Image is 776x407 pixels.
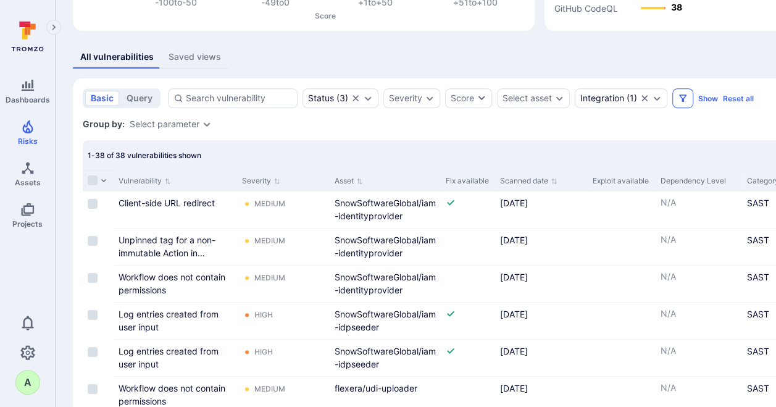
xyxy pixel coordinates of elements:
[503,93,552,103] button: Select asset
[330,340,441,376] div: Cell for Asset
[661,382,737,394] p: N/A
[130,119,212,129] div: grouping parameters
[580,93,624,103] div: Integration
[580,93,637,103] div: ( 1 )
[119,235,215,271] a: Unpinned tag for a non-immutable Action in workflow
[500,271,583,283] div: [DATE]
[114,229,237,265] div: Cell for Vulnerability
[88,273,98,283] span: Select row
[661,271,737,283] p: N/A
[83,266,114,302] div: Cell for selection
[500,196,583,209] div: [DATE]
[446,175,490,187] div: Fix available
[656,303,742,339] div: Cell for Dependency Level
[237,340,330,376] div: Cell for Severity
[308,93,348,103] button: Status(3)
[308,93,334,103] div: Status
[254,236,285,246] div: Medium
[588,191,656,228] div: Cell for Exploit available
[661,196,737,209] p: N/A
[88,236,98,246] span: Select row
[18,136,38,146] span: Risks
[330,191,441,228] div: Cell for Asset
[237,303,330,339] div: Cell for Severity
[723,94,754,103] button: Reset all
[254,199,285,209] div: Medium
[126,11,525,20] p: Score
[640,93,649,103] button: Clear selection
[114,303,237,339] div: Cell for Vulnerability
[237,266,330,302] div: Cell for Severity
[363,93,373,103] button: Expand dropdown
[49,22,58,33] i: Expand navigation menu
[242,176,280,186] button: Sort by Severity
[500,382,583,395] div: [DATE]
[335,309,436,332] a: SnowSoftwareGlobal/iam-idpseeder
[495,303,588,339] div: Cell for Scanned date
[389,93,422,103] button: Severity
[46,20,61,35] button: Expand navigation menu
[588,303,656,339] div: Cell for Exploit available
[335,198,436,221] a: SnowSoftwareGlobal/iam-identityprovider
[441,191,495,228] div: Cell for Fix available
[88,347,98,357] span: Select row
[554,3,618,14] text: GitHub CodeQL
[330,303,441,339] div: Cell for Asset
[121,91,158,106] button: query
[330,229,441,265] div: Cell for Asset
[593,175,651,187] div: Exploit available
[237,229,330,265] div: Cell for Severity
[6,95,50,104] span: Dashboards
[588,266,656,302] div: Cell for Exploit available
[237,191,330,228] div: Cell for Severity
[88,151,201,160] span: 1-38 of 38 vulnerabilities shown
[656,266,742,302] div: Cell for Dependency Level
[661,345,737,357] p: N/A
[671,2,682,12] text: 38
[554,93,564,103] button: Expand dropdown
[130,119,199,129] button: Select parameter
[83,303,114,339] div: Cell for selection
[119,346,219,369] a: Log entries created from user input
[441,229,495,265] div: Cell for Fix available
[441,266,495,302] div: Cell for Fix available
[661,233,737,246] p: N/A
[169,51,221,63] div: Saved views
[652,93,662,103] button: Expand dropdown
[495,266,588,302] div: Cell for Scanned date
[114,340,237,376] div: Cell for Vulnerability
[425,93,435,103] button: Expand dropdown
[656,229,742,265] div: Cell for Dependency Level
[12,219,43,229] span: Projects
[308,93,348,103] div: ( 3 )
[661,175,737,187] div: Dependency Level
[83,118,125,130] span: Group by:
[85,91,119,106] button: basic
[335,383,417,393] a: flexera/udi-uploader
[588,340,656,376] div: Cell for Exploit available
[83,229,114,265] div: Cell for selection
[495,191,588,228] div: Cell for Scanned date
[580,93,637,103] button: Integration(1)
[588,229,656,265] div: Cell for Exploit available
[335,272,436,295] a: SnowSoftwareGlobal/iam-identityprovider
[15,370,40,395] button: A
[495,229,588,265] div: Cell for Scanned date
[351,93,361,103] button: Clear selection
[254,310,273,320] div: High
[119,176,171,186] button: Sort by Vulnerability
[254,384,285,394] div: Medium
[335,235,436,258] a: SnowSoftwareGlobal/iam-identityprovider
[186,92,292,104] input: Search vulnerability
[15,370,40,395] div: andras.nemes@snowsoftware.com
[451,92,474,104] div: Score
[656,191,742,228] div: Cell for Dependency Level
[500,345,583,358] div: [DATE]
[500,233,583,246] div: [DATE]
[495,340,588,376] div: Cell for Scanned date
[83,340,114,376] div: Cell for selection
[88,199,98,209] span: Select row
[335,346,436,369] a: SnowSoftwareGlobal/iam-idpseeder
